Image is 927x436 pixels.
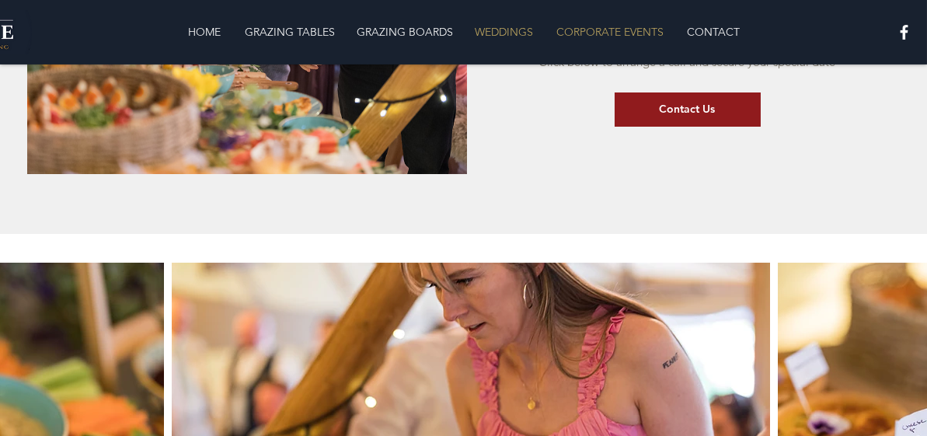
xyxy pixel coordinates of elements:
[679,16,748,47] p: CONTACT
[539,54,836,69] span: Click below to arrange a call and secure your special date
[345,16,463,47] a: GRAZING BOARDS
[349,16,461,47] p: GRAZING BOARDS
[545,16,675,47] a: CORPORATE EVENTS
[675,16,751,47] a: CONTACT
[176,16,233,47] a: HOME
[894,23,914,42] img: White Facebook Icon
[615,92,761,127] a: Contact Us
[854,363,927,436] iframe: Wix Chat
[660,102,716,117] span: Contact Us
[549,16,671,47] p: CORPORATE EVENTS
[463,16,545,47] a: WEDDINGS
[84,16,844,47] nav: Site
[233,16,345,47] a: GRAZING TABLES
[467,16,541,47] p: WEDDINGS
[237,16,343,47] p: GRAZING TABLES
[181,16,229,47] p: HOME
